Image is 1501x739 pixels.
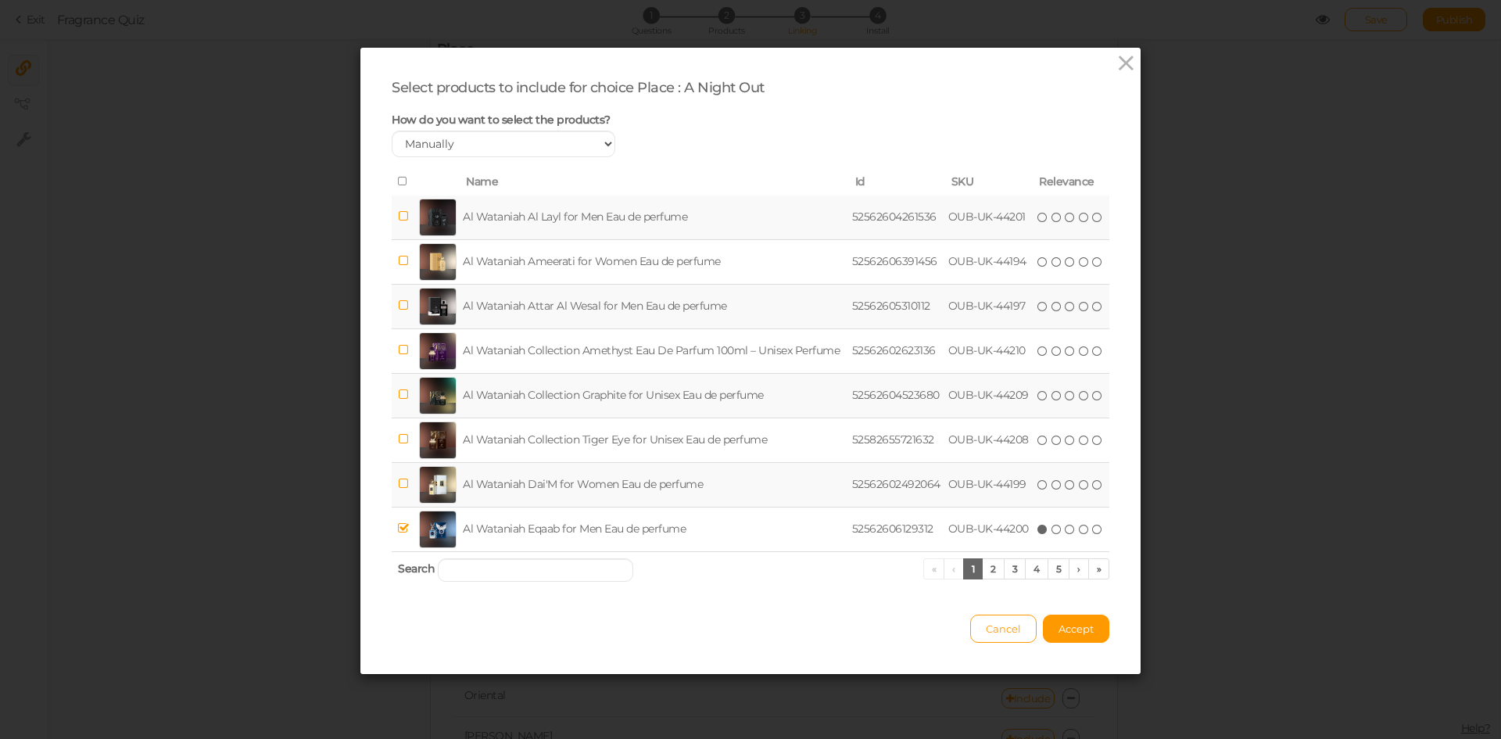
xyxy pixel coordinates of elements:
[1051,390,1062,401] i: two
[1048,558,1070,579] a: 5
[460,328,849,373] td: Al Wataniah Collection Amethyst Eau De Parfum 100ml – Unisex Perfume
[982,558,1005,579] a: 2
[1051,212,1062,223] i: two
[1051,301,1062,312] i: two
[392,284,1109,328] tr: Al Wataniah Attar Al Wesal for Men Eau de perfume 52562605310112 OUB-UK-44197
[1079,256,1090,267] i: four
[1065,390,1076,401] i: three
[1051,256,1062,267] i: two
[1065,212,1076,223] i: three
[1065,301,1076,312] i: three
[849,507,945,551] td: 52562606129312
[460,239,849,284] td: Al Wataniah Ameerati for Women Eau de perfume
[1051,479,1062,490] i: two
[1092,390,1103,401] i: five
[1092,479,1103,490] i: five
[945,196,1034,240] td: OUB-UK-44201
[392,113,611,127] span: How do you want to select the products?
[1079,346,1090,357] i: four
[986,622,1021,635] span: Cancel
[945,169,1034,196] th: SKU
[1037,212,1048,223] i: one
[1079,301,1090,312] i: four
[460,418,849,462] td: Al Wataniah Collection Tiger Eye for Unisex Eau de perfume
[392,79,1109,97] div: Select products to include for choice Place : A Night Out
[849,462,945,507] td: 52562602492064
[1065,479,1076,490] i: three
[1092,435,1103,446] i: five
[392,239,1109,284] tr: Al Wataniah Ameerati for Women Eau de perfume 52562606391456 OUB-UK-44194
[1037,301,1048,312] i: one
[1065,524,1076,535] i: three
[1065,346,1076,357] i: three
[1092,212,1103,223] i: five
[392,507,1109,551] tr: Al Wataniah Eqaab for Men Eau de perfume 52562606129312 OUB-UK-44200
[1092,256,1103,267] i: five
[849,328,945,373] td: 52562602623136
[945,507,1034,551] td: OUB-UK-44200
[1092,346,1103,357] i: five
[1092,524,1103,535] i: five
[460,507,849,551] td: Al Wataniah Eqaab for Men Eau de perfume
[849,418,945,462] td: 52582655721632
[392,196,1109,240] tr: Al Wataniah Al Layl for Men Eau de perfume 52562604261536 OUB-UK-44201
[945,328,1034,373] td: OUB-UK-44210
[970,615,1037,643] button: Cancel
[1079,524,1090,535] i: four
[392,328,1109,373] tr: Al Wataniah Collection Amethyst Eau De Parfum 100ml – Unisex Perfume 52562602623136 OUB-UK-44210
[392,462,1109,507] tr: Al Wataniah Dai'M for Women Eau de perfume 52562602492064 OUB-UK-44199
[392,373,1109,418] tr: Al Wataniah Collection Graphite for Unisex Eau de perfume 52562604523680 OUB-UK-44209
[855,174,865,188] span: Id
[1051,435,1062,446] i: two
[1079,390,1090,401] i: four
[945,373,1034,418] td: OUB-UK-44209
[1051,346,1062,357] i: two
[945,462,1034,507] td: OUB-UK-44199
[1069,558,1089,579] a: ›
[1079,479,1090,490] i: four
[1059,622,1094,635] span: Accept
[1092,301,1103,312] i: five
[1033,169,1109,196] th: Relevance
[1051,524,1062,535] i: two
[398,561,435,576] span: Search
[849,373,945,418] td: 52562604523680
[1025,558,1048,579] a: 4
[1043,615,1109,643] button: Accept
[460,373,849,418] td: Al Wataniah Collection Graphite for Unisex Eau de perfume
[1065,435,1076,446] i: three
[849,239,945,284] td: 52562606391456
[1065,256,1076,267] i: three
[849,284,945,328] td: 52562605310112
[1037,390,1048,401] i: one
[1079,212,1090,223] i: four
[945,418,1034,462] td: OUB-UK-44208
[460,196,849,240] td: Al Wataniah Al Layl for Men Eau de perfume
[1037,256,1048,267] i: one
[963,558,983,579] a: 1
[1037,479,1048,490] i: one
[945,239,1034,284] td: OUB-UK-44194
[1037,346,1048,357] i: one
[460,284,849,328] td: Al Wataniah Attar Al Wesal for Men Eau de perfume
[460,462,849,507] td: Al Wataniah Dai'M for Women Eau de perfume
[466,174,498,188] span: Name
[1037,435,1048,446] i: one
[1004,558,1026,579] a: 3
[1088,558,1110,579] a: »
[1037,524,1048,535] i: one
[945,284,1034,328] td: OUB-UK-44197
[392,418,1109,462] tr: Al Wataniah Collection Tiger Eye for Unisex Eau de perfume 52582655721632 OUB-UK-44208
[1079,435,1090,446] i: four
[849,196,945,240] td: 52562604261536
